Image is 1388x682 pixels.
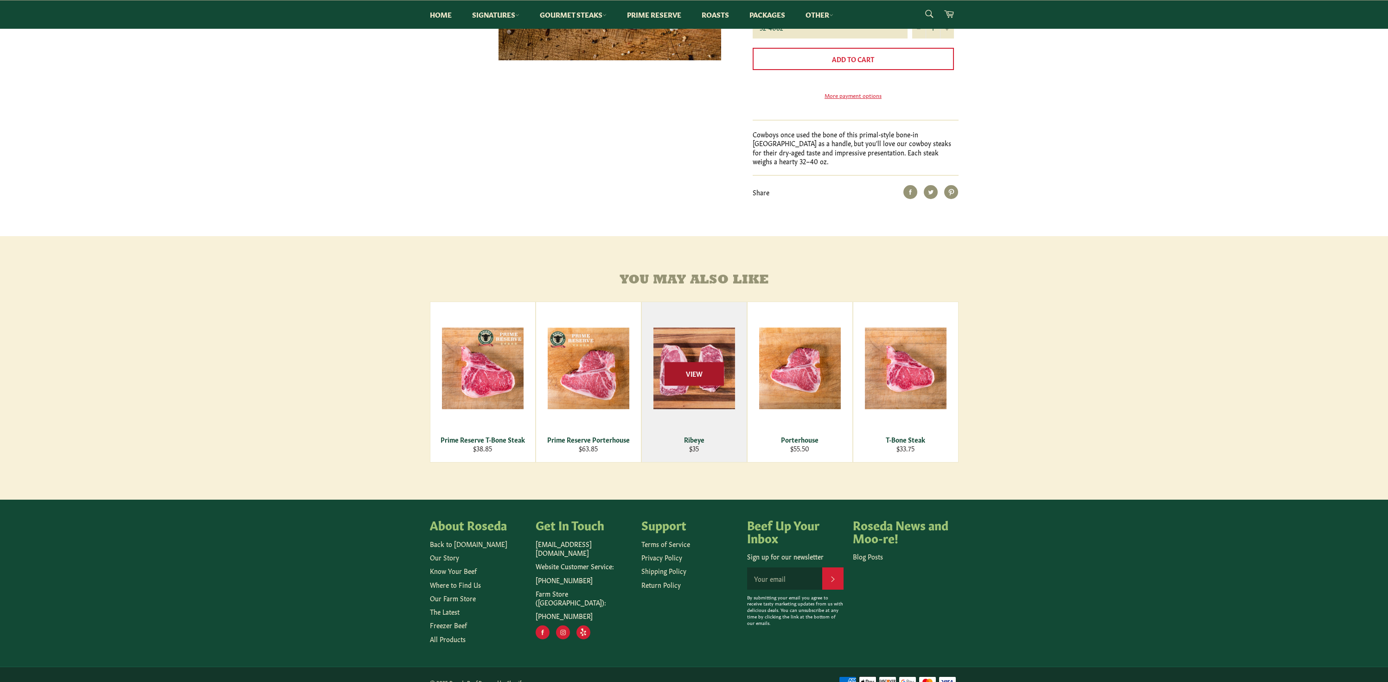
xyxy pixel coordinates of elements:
[430,566,477,575] a: Know Your Beef
[832,54,874,64] span: Add to Cart
[692,0,738,29] a: Roasts
[747,518,844,544] h4: Beef Up Your Inbox
[865,328,947,409] img: T-Bone Steak
[665,362,724,386] span: View
[647,435,741,444] div: Ribeye
[430,539,507,548] a: Back to [DOMAIN_NAME]
[747,302,853,463] a: Porterhouse Porterhouse $55.50
[759,328,841,409] img: Porterhouse
[853,552,883,561] a: Blog Posts
[536,589,632,607] p: Farm Store ([GEOGRAPHIC_DATA]):
[463,0,529,29] a: Signatures
[641,539,690,548] a: Terms of Service
[753,91,954,99] a: More payment options
[859,435,952,444] div: T-Bone Steak
[421,0,461,29] a: Home
[430,580,481,589] a: Where to Find Us
[753,130,959,166] p: Cowboys once used the bone of this primal-style bone-in [GEOGRAPHIC_DATA] as a handle, but you'll...
[430,273,959,288] h4: You may also like
[641,580,681,589] a: Return Policy
[531,0,616,29] a: Gourmet Steaks
[536,576,632,585] p: [PHONE_NUMBER]
[436,435,529,444] div: Prime Reserve T-Bone Steak
[753,444,846,453] div: $55.50
[641,302,747,463] a: Ribeye Ribeye $35 View
[430,593,476,603] a: Our Farm Store
[641,566,686,575] a: Shipping Policy
[430,620,467,630] a: Freezer Beef
[536,562,632,571] p: Website Customer Service:
[753,187,769,197] span: Share
[542,444,635,453] div: $63.85
[430,607,460,616] a: The Latest
[436,444,529,453] div: $38.85
[618,0,691,29] a: Prime Reserve
[747,567,822,590] input: Your email
[740,0,794,29] a: Packages
[548,328,629,409] img: Prime Reserve Porterhouse
[796,0,843,29] a: Other
[442,328,524,409] img: Prime Reserve T-Bone Steak
[542,435,635,444] div: Prime Reserve Porterhouse
[536,540,632,558] p: [EMAIL_ADDRESS][DOMAIN_NAME]
[853,302,959,463] a: T-Bone Steak T-Bone Steak $33.75
[430,634,466,643] a: All Products
[853,518,949,544] h4: Roseda News and Moo-re!
[536,518,632,531] h4: Get In Touch
[430,553,459,562] a: Our Story
[747,552,844,561] p: Sign up for our newsletter
[641,518,738,531] h4: Support
[753,48,954,70] button: Add to Cart
[859,444,952,453] div: $33.75
[430,518,526,531] h4: About Roseda
[753,435,846,444] div: Porterhouse
[536,302,641,463] a: Prime Reserve Porterhouse Prime Reserve Porterhouse $63.85
[747,594,844,626] p: By submitting your email you agree to receive tasty marketing updates from us with delicious deal...
[641,553,682,562] a: Privacy Policy
[430,302,536,463] a: Prime Reserve T-Bone Steak Prime Reserve T-Bone Steak $38.85
[536,611,632,620] p: [PHONE_NUMBER]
